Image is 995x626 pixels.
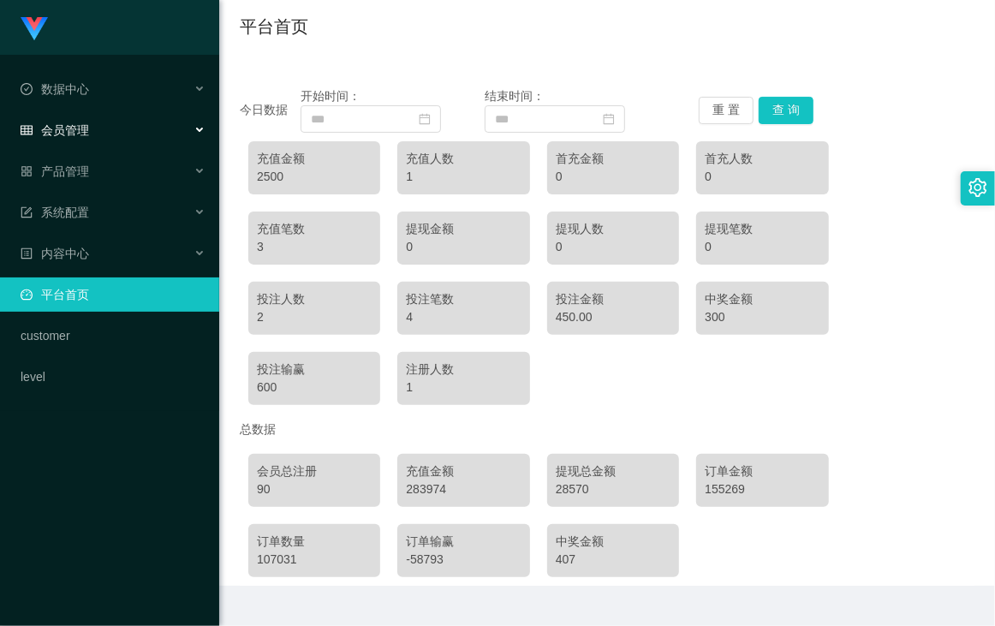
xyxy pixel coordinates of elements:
div: 600 [257,379,372,396]
div: 首充金额 [556,150,670,168]
span: 开始时间： [301,89,360,103]
div: 注册人数 [406,361,521,379]
a: customer [21,319,206,353]
span: 会员管理 [21,123,89,137]
div: 充值笔数 [257,220,372,238]
div: 0 [705,238,819,256]
div: 300 [705,308,819,326]
div: 3 [257,238,372,256]
div: 2 [257,308,372,326]
span: 结束时间： [485,89,545,103]
div: 订单输赢 [406,533,521,551]
img: logo.9652507e.png [21,17,48,41]
div: 会员总注册 [257,462,372,480]
div: 订单数量 [257,533,372,551]
span: 产品管理 [21,164,89,178]
i: 图标: profile [21,247,33,259]
div: -58793 [406,551,521,569]
div: 提现金额 [406,220,521,238]
div: 中奖金额 [556,533,670,551]
div: 1 [406,379,521,396]
div: 投注人数 [257,290,372,308]
span: 内容中心 [21,247,89,260]
div: 0 [556,238,670,256]
div: 充值金额 [257,150,372,168]
i: 图标: appstore-o [21,165,33,177]
span: 系统配置 [21,206,89,219]
i: 图标: calendar [603,113,615,125]
div: 提现人数 [556,220,670,238]
div: 90 [257,480,372,498]
div: 407 [556,551,670,569]
span: 数据中心 [21,82,89,96]
div: 订单金额 [705,462,819,480]
button: 查 询 [759,97,813,124]
i: 图标: table [21,124,33,136]
div: 中奖金额 [705,290,819,308]
div: 投注金额 [556,290,670,308]
div: 提现笔数 [705,220,819,238]
div: 283974 [406,480,521,498]
div: 107031 [257,551,372,569]
div: 1 [406,168,521,186]
div: 155269 [705,480,819,498]
div: 提现总金额 [556,462,670,480]
div: 450.00 [556,308,670,326]
i: 图标: setting [968,178,987,197]
h1: 平台首页 [240,14,308,39]
div: 今日数据 [240,101,301,119]
div: 投注输赢 [257,361,372,379]
div: 0 [556,168,670,186]
div: 首充人数 [705,150,819,168]
i: 图标: check-circle-o [21,83,33,95]
a: 图标: dashboard平台首页 [21,277,206,312]
div: 充值人数 [406,150,521,168]
div: 0 [406,238,521,256]
div: 0 [705,168,819,186]
div: 总数据 [240,414,974,445]
div: 4 [406,308,521,326]
div: 充值金额 [406,462,521,480]
i: 图标: form [21,206,33,218]
a: level [21,360,206,394]
i: 图标: calendar [419,113,431,125]
div: 投注笔数 [406,290,521,308]
button: 重 置 [699,97,754,124]
div: 2500 [257,168,372,186]
div: 28570 [556,480,670,498]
